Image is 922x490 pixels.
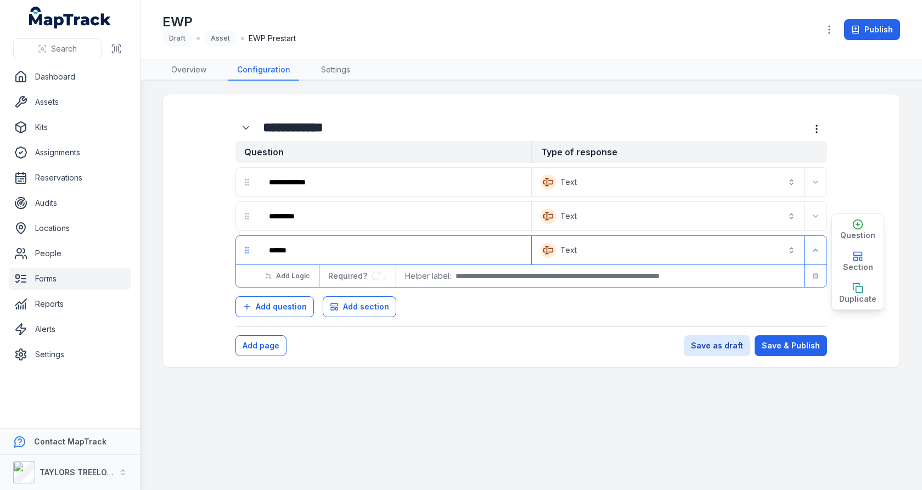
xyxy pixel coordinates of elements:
[840,230,875,241] span: Question
[755,335,827,356] button: Save & Publish
[405,271,451,281] span: Helper label:
[243,246,251,255] svg: drag
[534,170,802,194] button: Text
[40,468,131,477] strong: TAYLORS TREELOPPING
[832,214,884,246] button: Question
[256,301,307,312] span: Add question
[323,296,396,317] button: Add section
[235,117,258,138] div: :rqd:-form-item-label
[844,19,900,40] button: Publish
[9,217,131,239] a: Locations
[807,173,824,191] button: Expand
[843,262,873,273] span: Section
[276,272,310,280] span: Add Logic
[260,204,529,228] div: :rqr:-form-item-label
[228,60,299,81] a: Configuration
[162,13,296,31] h1: EWP
[204,31,237,46] div: Asset
[249,33,296,44] span: EWP Prestart
[9,91,131,113] a: Assets
[9,293,131,315] a: Reports
[29,7,111,29] a: MapTrack
[806,119,827,139] button: more-detail
[839,294,876,305] span: Duplicate
[235,117,256,138] button: Expand
[9,116,131,138] a: Kits
[243,178,251,187] svg: drag
[9,318,131,340] a: Alerts
[13,38,102,59] button: Search
[534,204,802,228] button: Text
[807,241,824,259] button: Expand
[9,66,131,88] a: Dashboard
[9,142,131,164] a: Assignments
[9,192,131,214] a: Audits
[531,141,827,163] strong: Type of response
[832,246,884,278] button: Section
[807,207,824,225] button: Expand
[235,296,314,317] button: Add question
[260,238,529,262] div: :rr6:-form-item-label
[236,171,258,193] div: drag
[243,212,251,221] svg: drag
[51,43,77,54] span: Search
[258,267,317,285] button: Add Logic
[34,437,106,446] strong: Contact MapTrack
[9,268,131,290] a: Forms
[236,239,258,261] div: drag
[260,170,529,194] div: :rql:-form-item-label
[312,60,359,81] a: Settings
[9,243,131,264] a: People
[343,301,389,312] span: Add section
[534,238,802,262] button: Text
[832,278,884,309] button: Duplicate
[236,205,258,227] div: drag
[372,272,387,280] input: :rrd:-form-item-label
[9,167,131,189] a: Reservations
[684,335,750,356] button: Save as draft
[162,60,215,81] a: Overview
[235,335,286,356] button: Add page
[328,271,372,280] span: Required?
[162,31,192,46] div: Draft
[235,141,531,163] strong: Question
[9,343,131,365] a: Settings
